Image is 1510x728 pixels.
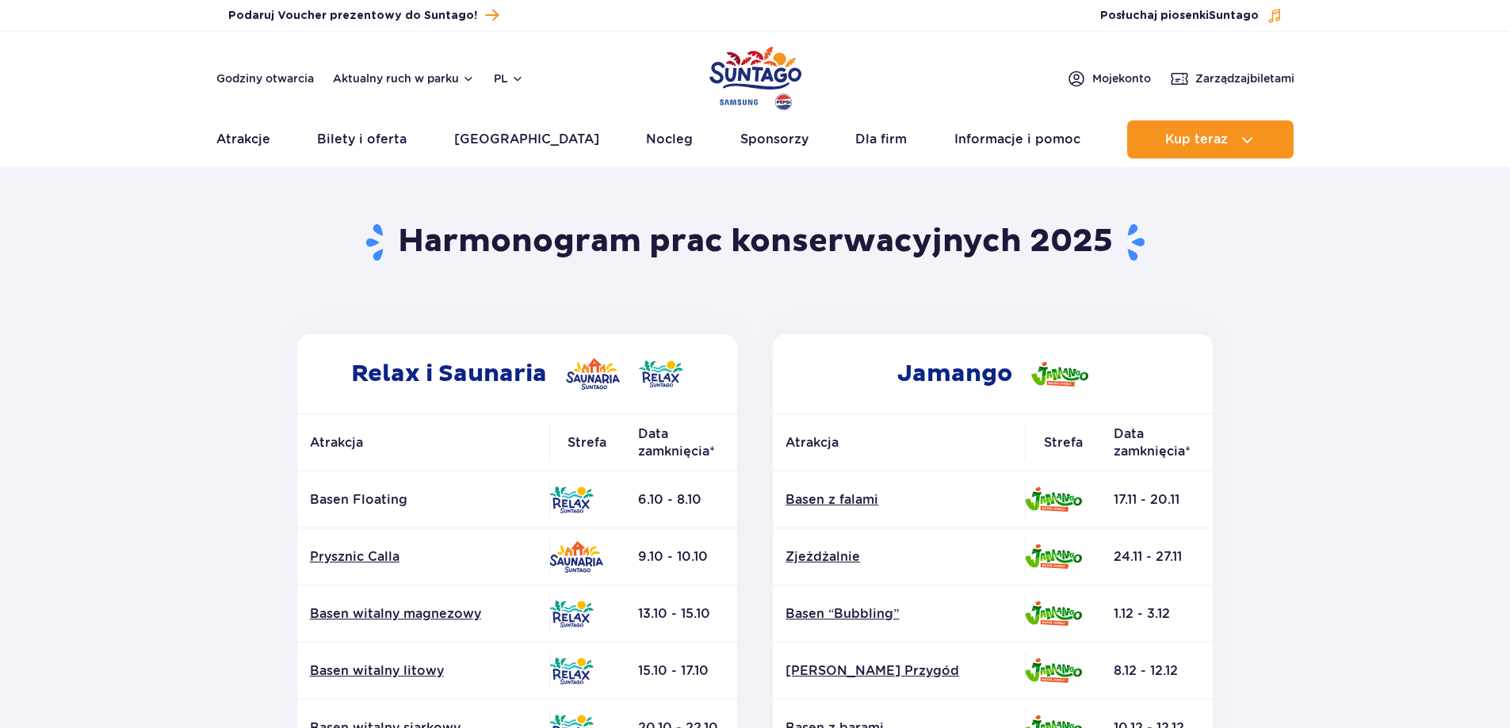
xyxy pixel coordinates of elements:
a: Sponsorzy [740,120,809,158]
img: Relax [549,600,594,627]
a: Basen z falami [786,491,1012,509]
h1: Harmonogram prac konserwacyjnych 2025 [291,222,1219,263]
h2: Jamango [773,334,1213,414]
h2: Relax i Saunaria [297,334,737,414]
img: Jamango [1025,601,1082,626]
a: Nocleg [646,120,693,158]
td: 24.11 - 27.11 [1101,528,1213,585]
span: Podaruj Voucher prezentowy do Suntago! [228,8,477,24]
td: 6.10 - 8.10 [625,471,737,528]
img: Saunaria [549,541,603,573]
a: Dla firm [855,120,907,158]
a: Godziny otwarcia [216,71,314,86]
th: Strefa [549,414,625,471]
th: Data zamknięcia* [1101,414,1213,471]
img: Jamango [1025,487,1082,512]
a: Podaruj Voucher prezentowy do Suntago! [228,5,499,26]
a: Park of Poland [709,40,801,112]
span: Posłuchaj piosenki [1100,8,1259,24]
a: [PERSON_NAME] Przygód [786,662,1012,680]
button: Aktualny ruch w parku [333,72,475,85]
td: 1.12 - 3.12 [1101,585,1213,642]
img: Relax [549,657,594,684]
span: Suntago [1209,10,1259,21]
a: Informacje i pomoc [954,120,1080,158]
th: Atrakcja [773,414,1025,471]
span: Kup teraz [1165,132,1228,147]
img: Relax [549,486,594,513]
img: Jamango [1025,544,1082,569]
a: Basen “Bubbling” [786,605,1012,623]
a: Bilety i oferta [317,120,407,158]
a: Zjeżdżalnie [786,548,1012,566]
button: Posłuchaj piosenkiSuntago [1100,8,1283,24]
td: 8.12 - 12.12 [1101,642,1213,699]
img: Jamango [1031,362,1088,387]
th: Data zamknięcia* [625,414,737,471]
img: Relax [639,360,683,387]
img: Saunaria [566,358,620,390]
a: Mojekonto [1067,69,1151,88]
a: Basen witalny magnezowy [310,605,537,623]
a: Zarządzajbiletami [1170,69,1294,88]
button: pl [494,71,524,86]
td: 13.10 - 15.10 [625,585,737,642]
th: Atrakcja [297,414,549,471]
p: Basen Floating [310,491,537,509]
a: [GEOGRAPHIC_DATA] [454,120,599,158]
a: Prysznic Calla [310,548,537,566]
span: Zarządzaj biletami [1195,71,1294,86]
span: Moje konto [1092,71,1151,86]
button: Kup teraz [1127,120,1294,158]
a: Atrakcje [216,120,270,158]
a: Basen witalny litowy [310,662,537,680]
td: 9.10 - 10.10 [625,528,737,585]
td: 15.10 - 17.10 [625,642,737,699]
img: Jamango [1025,658,1082,683]
th: Strefa [1025,414,1101,471]
td: 17.11 - 20.11 [1101,471,1213,528]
